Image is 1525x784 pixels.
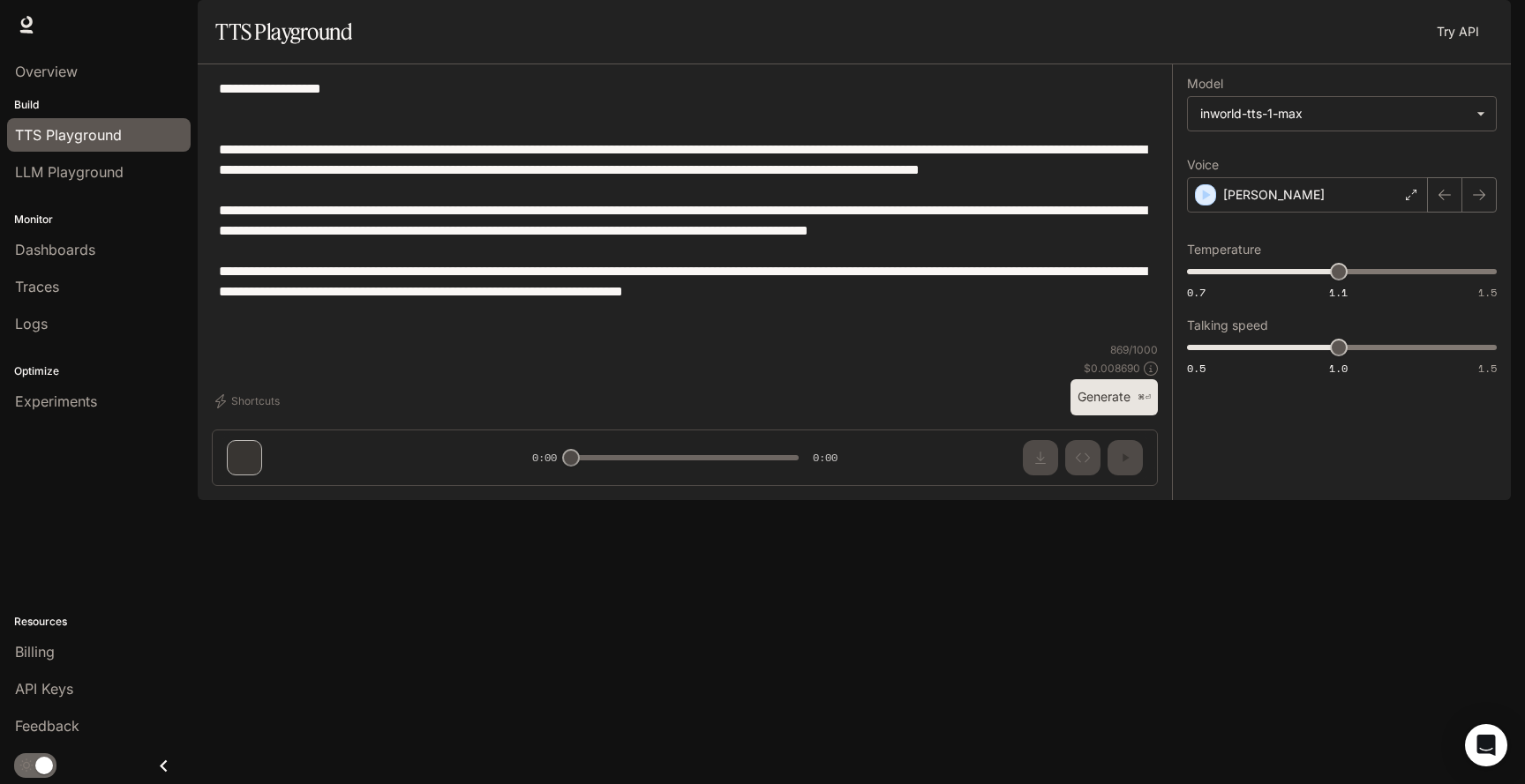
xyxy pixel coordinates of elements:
span: 0.5 [1187,361,1206,376]
span: 1.1 [1329,285,1348,300]
div: Open Intercom Messenger [1465,724,1507,766]
span: 1.0 [1329,361,1348,376]
a: Try API [1430,14,1486,49]
p: Talking speed [1187,319,1268,332]
p: Voice [1187,159,1219,171]
span: 1.5 [1478,361,1497,376]
button: Generate⌘⏎ [1071,379,1158,415]
span: 1.5 [1478,285,1497,300]
p: [PERSON_NAME] [1223,186,1325,204]
p: Temperature [1187,243,1261,256]
div: inworld-tts-1-max [1188,97,1496,131]
p: Model [1187,78,1223,90]
button: Shortcuts [212,387,287,415]
div: inworld-tts-1-max [1200,105,1468,123]
h1: TTS Playground [215,14,352,49]
p: ⌘⏎ [1138,392,1151,403]
span: 0.7 [1187,285,1206,300]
